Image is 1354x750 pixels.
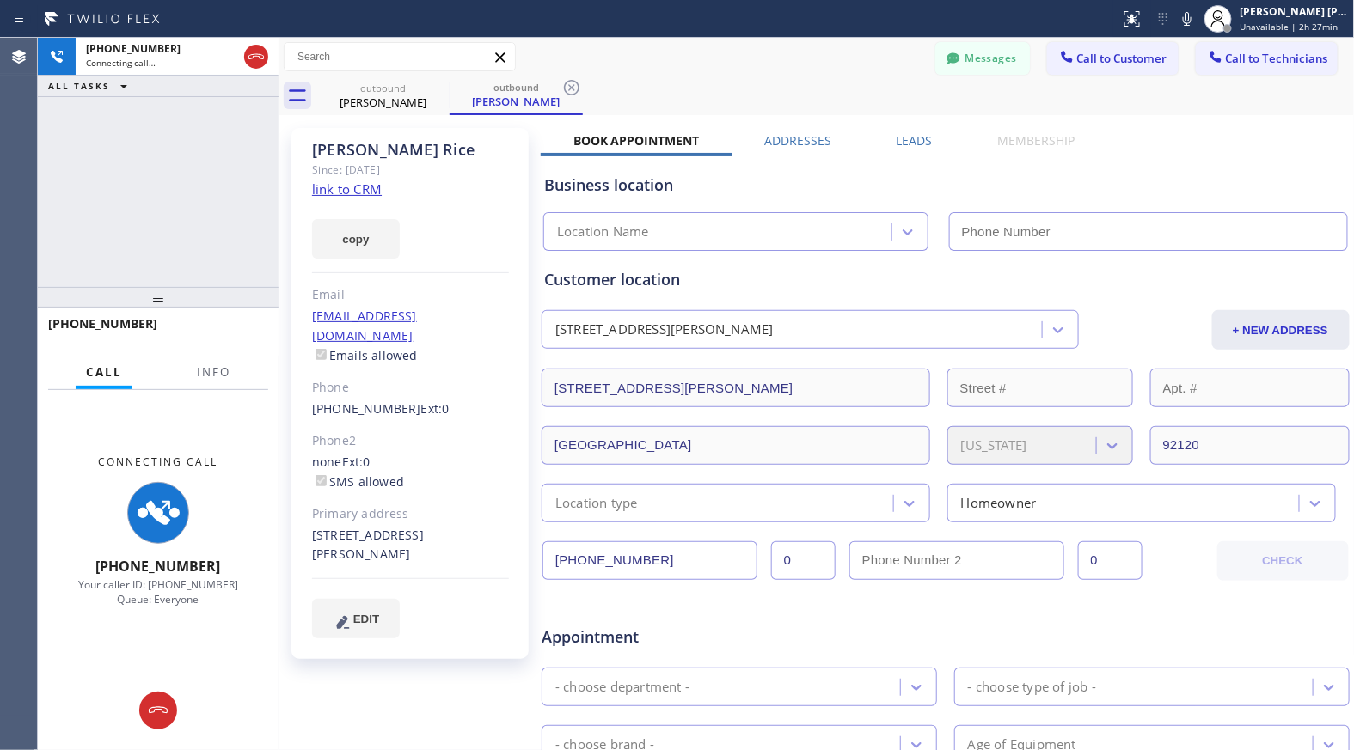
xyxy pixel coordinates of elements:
[312,400,421,417] a: [PHONE_NUMBER]
[1077,51,1167,66] span: Call to Customer
[48,315,157,332] span: [PHONE_NUMBER]
[542,541,757,580] input: Phone Number
[1047,42,1179,75] button: Call to Customer
[312,219,400,259] button: copy
[312,453,509,492] div: none
[342,454,371,470] span: Ext: 0
[353,613,379,625] span: EDIT
[451,94,581,109] div: [PERSON_NAME]
[197,364,230,380] span: Info
[997,132,1075,149] label: Membership
[312,140,509,160] div: [PERSON_NAME] Rice
[312,504,509,524] div: Primary address
[555,493,638,513] div: Location type
[897,132,933,149] label: Leads
[1150,426,1350,465] input: ZIP
[318,95,448,110] div: [PERSON_NAME]
[312,308,417,344] a: [EMAIL_ADDRESS][DOMAIN_NAME]
[544,268,1347,291] div: Customer location
[555,320,774,340] div: [STREET_ADDRESS][PERSON_NAME]
[1078,541,1143,580] input: Ext. 2
[76,356,132,389] button: Call
[312,473,404,490] label: SMS allowed
[542,426,930,465] input: City
[312,526,509,565] div: [STREET_ADDRESS][PERSON_NAME]
[86,41,181,56] span: [PHONE_NUMBER]
[78,577,238,607] span: Your caller ID: [PHONE_NUMBER] Queue: Everyone
[1175,7,1199,31] button: Mute
[312,431,509,451] div: Phone2
[421,400,450,417] span: Ext: 0
[968,677,1096,697] div: - choose type of job -
[312,160,509,180] div: Since: [DATE]
[312,599,400,638] button: EDIT
[318,76,448,115] div: Vince Rice
[96,557,221,576] span: [PHONE_NUMBER]
[139,692,177,729] button: Hang up
[544,174,1347,197] div: Business location
[244,45,268,69] button: Hang up
[38,76,144,96] button: ALL TASKS
[86,364,122,380] span: Call
[86,57,156,69] span: Connecting call…
[555,677,689,697] div: - choose department -
[935,42,1030,75] button: Messages
[312,378,509,398] div: Phone
[947,369,1133,407] input: Street #
[573,132,700,149] label: Book Appointment
[451,76,581,113] div: Vince Rice
[48,80,110,92] span: ALL TASKS
[849,541,1064,580] input: Phone Number 2
[961,493,1037,513] div: Homeowner
[557,223,649,242] div: Location Name
[312,180,382,198] a: link to CRM
[1241,4,1349,19] div: [PERSON_NAME] [PERSON_NAME]
[1150,369,1350,407] input: Apt. #
[312,347,418,363] label: Emails allowed
[949,212,1348,251] input: Phone Number
[1241,21,1339,33] span: Unavailable | 2h 27min
[316,349,327,360] input: Emails allowed
[312,285,509,305] div: Email
[1196,42,1338,75] button: Call to Technicians
[187,356,241,389] button: Info
[1212,310,1350,350] button: + NEW ADDRESS
[1226,51,1328,66] span: Call to Technicians
[542,369,930,407] input: Address
[316,475,327,486] input: SMS allowed
[1217,541,1349,581] button: CHECK
[285,43,515,70] input: Search
[771,541,836,580] input: Ext.
[451,81,581,94] div: outbound
[764,132,831,149] label: Addresses
[318,82,448,95] div: outbound
[542,625,809,649] span: Appointment
[99,454,218,469] span: Connecting Call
